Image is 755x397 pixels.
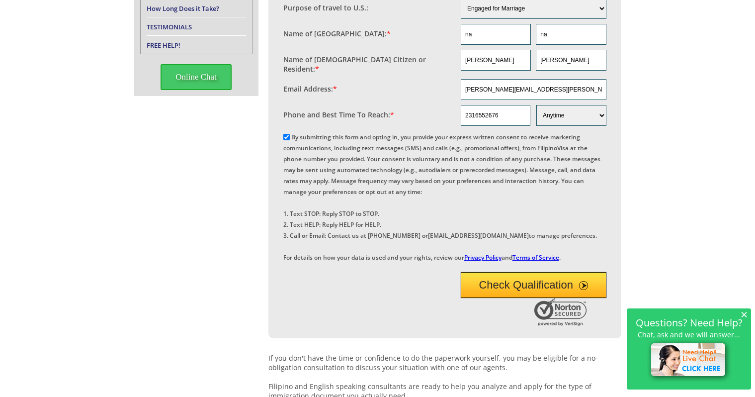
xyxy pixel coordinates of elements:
[461,79,606,100] input: Email Address
[632,330,746,339] p: Chat, ask and we will answer...
[283,110,394,119] label: Phone and Best Time To Reach:
[647,339,732,383] img: live-chat-icon.png
[283,133,600,262] label: By submitting this form and opting in, you provide your express written consent to receive market...
[147,4,219,13] a: How Long Does it Take?
[283,29,391,38] label: Name of [GEOGRAPHIC_DATA]:
[147,41,180,50] a: FREE HELP!
[464,253,502,262] a: Privacy Policy
[632,318,746,327] h2: Questions? Need Help?
[283,134,290,140] input: By submitting this form and opting in, you provide your express written consent to receive market...
[283,3,368,12] label: Purpose of travel to U.S.:
[741,310,748,318] span: ×
[147,22,192,31] a: TESTIMONIALS
[536,24,606,45] input: Last Name
[461,50,531,71] input: First Name
[512,253,559,262] a: Terms of Service
[461,272,606,298] button: Check Qualification
[283,55,451,74] label: Name of [DEMOGRAPHIC_DATA] Citizen or Resident:
[161,64,232,90] span: Online Chat
[534,298,589,326] img: Norton Secured
[283,84,337,94] label: Email Address:
[536,50,606,71] input: Last Name
[461,24,531,45] input: First Name
[461,105,530,126] input: Phone
[536,105,606,126] select: Phone and Best Reach Time are required.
